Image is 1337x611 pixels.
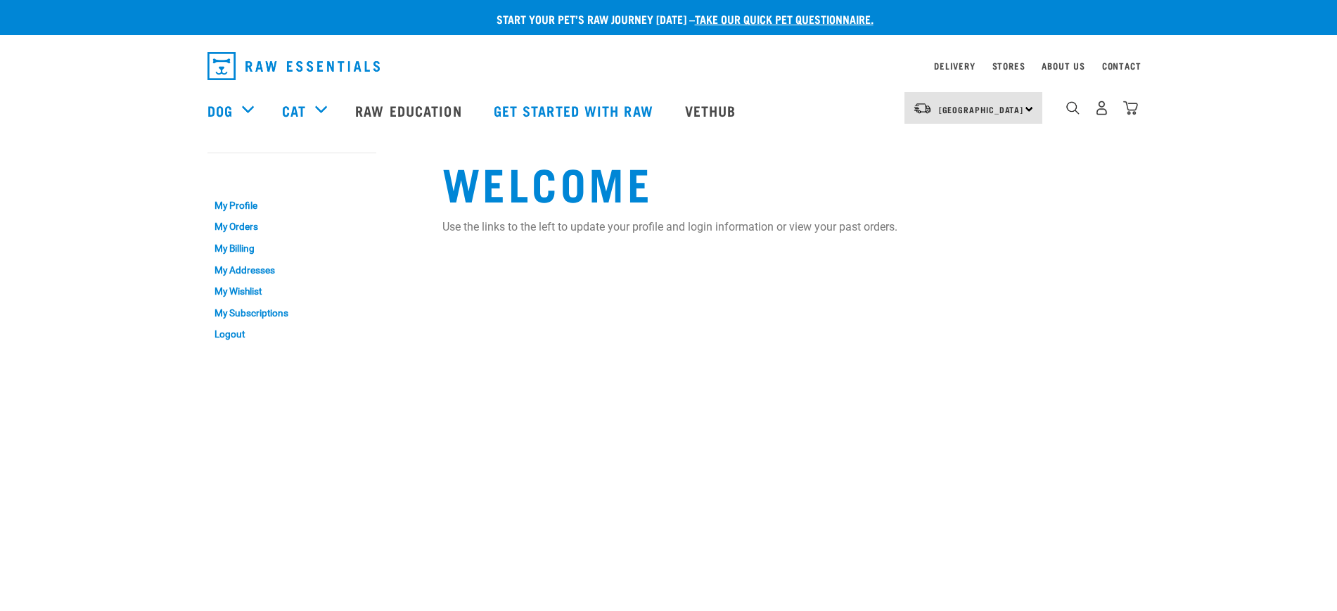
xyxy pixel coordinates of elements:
img: home-icon@2x.png [1123,101,1138,115]
a: My Account [207,167,276,173]
a: Logout [207,323,376,345]
a: take our quick pet questionnaire. [695,15,874,22]
a: My Profile [207,195,376,217]
a: Delivery [934,63,975,68]
a: Contact [1102,63,1141,68]
a: My Billing [207,238,376,259]
a: Cat [282,100,306,121]
a: My Wishlist [207,281,376,302]
a: Stores [992,63,1025,68]
h1: Welcome [442,157,1130,207]
a: My Addresses [207,259,376,281]
a: My Orders [207,217,376,238]
a: Get started with Raw [480,82,671,139]
a: About Us [1042,63,1085,68]
img: home-icon-1@2x.png [1066,101,1080,115]
a: Dog [207,100,233,121]
a: Vethub [671,82,754,139]
a: My Subscriptions [207,302,376,324]
img: user.png [1094,101,1109,115]
img: Raw Essentials Logo [207,52,380,80]
span: [GEOGRAPHIC_DATA] [939,107,1024,112]
img: van-moving.png [913,102,932,115]
a: Raw Education [341,82,479,139]
nav: dropdown navigation [196,46,1141,86]
p: Use the links to the left to update your profile and login information or view your past orders. [442,219,1130,236]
